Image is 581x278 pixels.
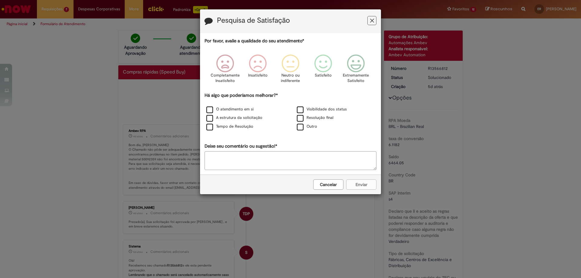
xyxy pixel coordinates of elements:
label: Resolução final [297,115,333,121]
button: Cancelar [313,179,343,190]
div: Satisfeito [308,50,339,91]
label: Visibilidade dos status [297,106,347,112]
div: Extremamente Satisfeito [340,50,371,91]
p: Neutro ou indiferente [280,73,301,84]
label: Tempo de Resolução [206,124,253,129]
label: Pesquisa de Satisfação [217,17,290,25]
label: Deixe seu comentário ou sugestão!* [205,143,277,149]
div: Há algo que poderíamos melhorar?* [205,92,376,131]
label: Outro [297,124,317,129]
div: Neutro ou indiferente [275,50,306,91]
p: Completamente Insatisfeito [211,73,240,84]
div: Insatisfeito [242,50,273,91]
label: A estrutura da solicitação [206,115,262,121]
label: O atendimento em si [206,106,254,112]
label: Por favor, avalie a qualidade do seu atendimento* [205,38,304,44]
div: Completamente Insatisfeito [209,50,240,91]
p: Insatisfeito [248,73,268,78]
p: Satisfeito [315,73,332,78]
p: Extremamente Satisfeito [343,73,369,84]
